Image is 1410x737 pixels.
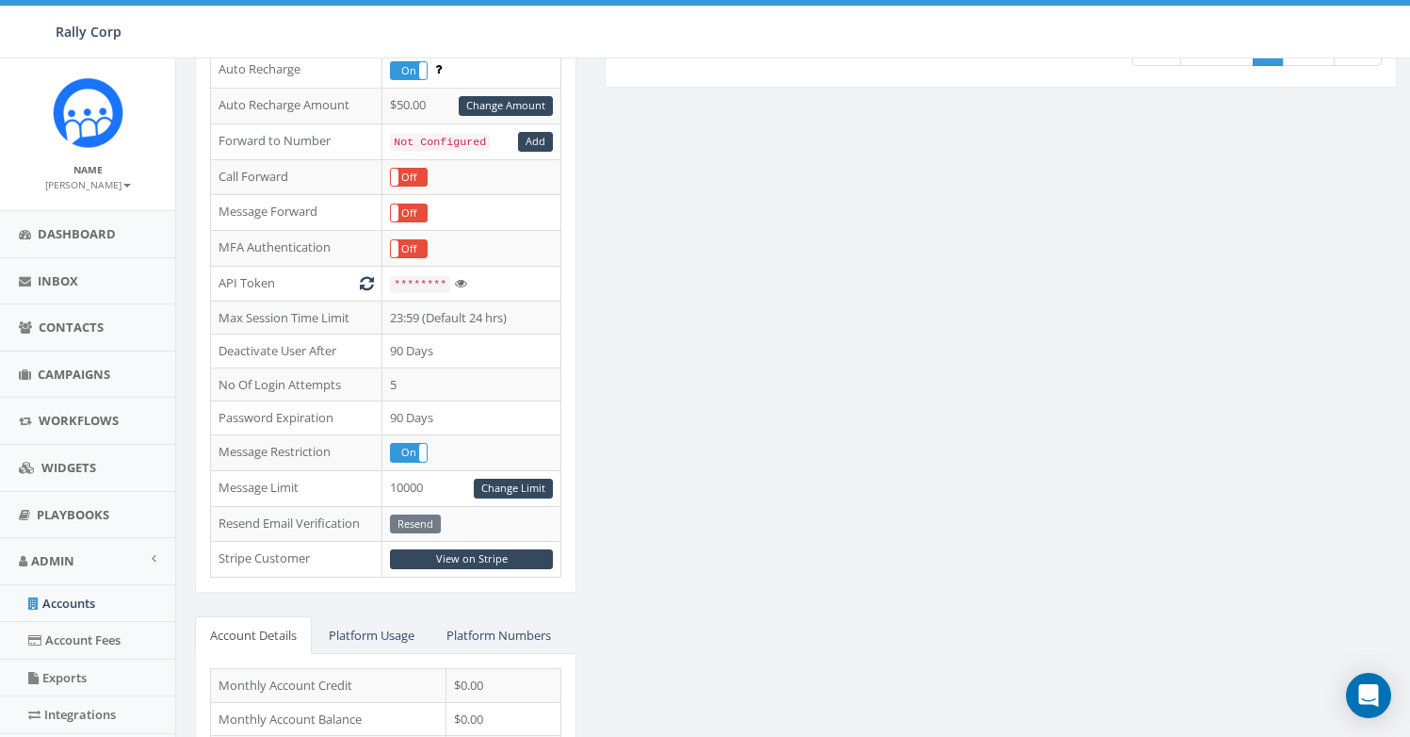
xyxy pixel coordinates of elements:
[391,444,427,462] label: On
[446,702,561,736] td: $0.00
[1346,673,1391,718] div: Open Intercom Messenger
[390,239,428,259] div: OnOff
[382,335,561,368] td: 90 Days
[390,549,553,569] a: View on Stripe
[459,96,553,116] a: Change Amount
[211,401,382,435] td: Password Expiration
[195,616,312,655] a: Account Details
[382,368,561,401] td: 5
[211,123,382,159] td: Forward to Number
[360,277,374,289] i: Generate New Token
[431,616,566,655] a: Platform Numbers
[211,542,382,578] td: Stripe Customer
[382,89,561,124] td: $50.00
[391,240,427,258] label: Off
[314,616,429,655] a: Platform Usage
[390,61,428,81] div: OnOff
[211,669,446,703] td: Monthly Account Credit
[474,479,553,499] a: Change Limit
[211,702,446,736] td: Monthly Account Balance
[211,470,382,506] td: Message Limit
[382,401,561,435] td: 90 Days
[382,470,561,506] td: 10000
[382,301,561,335] td: 23:59 (Default 24 hrs)
[38,225,116,242] span: Dashboard
[390,134,490,151] code: Not Configured
[390,443,428,463] div: OnOff
[211,368,382,401] td: No Of Login Attempts
[45,175,131,192] a: [PERSON_NAME]
[73,163,103,176] small: Name
[211,434,382,470] td: Message Restriction
[53,77,123,148] img: Icon_1.png
[38,366,110,383] span: Campaigns
[39,412,119,429] span: Workflows
[391,62,427,80] label: On
[390,204,428,223] div: OnOff
[45,178,131,191] small: [PERSON_NAME]
[38,272,78,289] span: Inbox
[211,506,382,542] td: Resend Email Verification
[518,132,553,152] a: Add
[390,168,428,188] div: OnOff
[211,335,382,368] td: Deactivate User After
[211,159,382,195] td: Call Forward
[39,319,104,336] span: Contacts
[211,53,382,89] td: Auto Recharge
[446,669,561,703] td: $0.00
[211,267,382,302] td: API Token
[41,459,96,476] span: Widgets
[391,169,427,187] label: Off
[211,231,382,267] td: MFA Authentication
[391,205,427,222] label: Off
[211,195,382,231] td: Message Forward
[211,89,382,124] td: Auto Recharge Amount
[211,301,382,335] td: Max Session Time Limit
[56,23,122,41] span: Rally Corp
[37,506,109,523] span: Playbooks
[435,60,442,77] span: Enable to prevent campaign failure.
[31,552,74,569] span: Admin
